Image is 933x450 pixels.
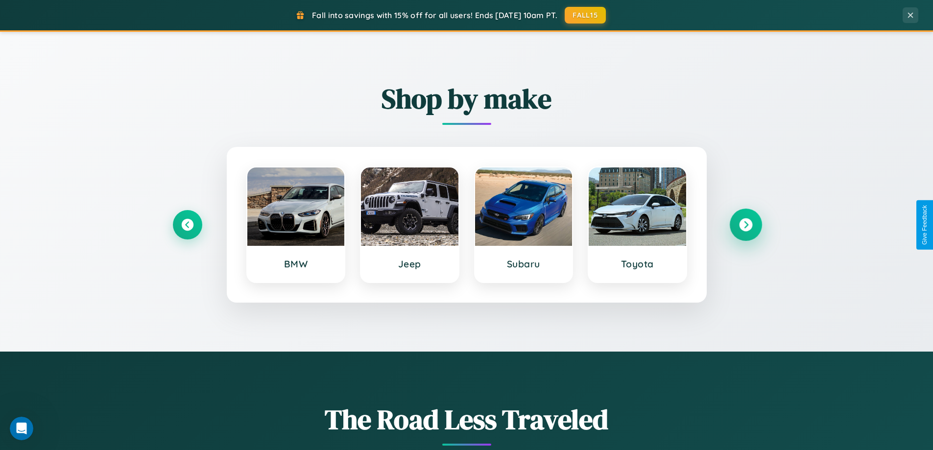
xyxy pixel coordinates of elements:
[371,258,449,270] h3: Jeep
[312,10,557,20] span: Fall into savings with 15% off for all users! Ends [DATE] 10am PT.
[173,80,761,118] h2: Shop by make
[565,7,606,24] button: FALL15
[598,258,676,270] h3: Toyota
[485,258,563,270] h3: Subaru
[257,258,335,270] h3: BMW
[173,401,761,438] h1: The Road Less Traveled
[10,417,33,440] iframe: Intercom live chat
[921,205,928,245] div: Give Feedback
